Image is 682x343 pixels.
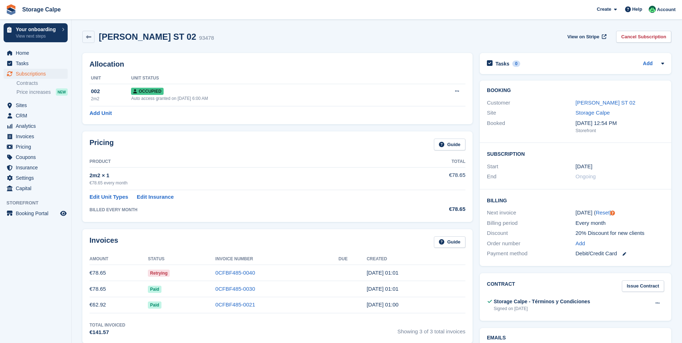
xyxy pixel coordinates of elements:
a: Reset [596,209,610,216]
time: 2025-07-01 23:00:00 UTC [576,163,592,171]
div: €78.65 every month [90,180,404,186]
div: Discount [487,229,575,237]
div: €78.65 [404,205,465,213]
td: €78.65 [404,167,465,190]
span: Coupons [16,152,59,162]
h2: Pricing [90,139,114,150]
div: 93478 [199,34,214,42]
span: Storefront [6,199,71,207]
span: Showing 3 of 3 total invoices [397,322,465,337]
th: Created [367,253,465,265]
div: Signed on [DATE] [494,305,590,312]
div: Booked [487,119,575,134]
span: Help [632,6,642,13]
div: [DATE] ( ) [576,209,664,217]
time: 2025-07-01 23:00:52 UTC [367,301,398,308]
th: Total [404,156,465,168]
span: Ongoing [576,173,596,179]
a: 0CFBF485-0030 [216,286,255,292]
a: menu [4,69,68,79]
div: Payment method [487,250,575,258]
div: Site [487,109,575,117]
span: Subscriptions [16,69,59,79]
span: Capital [16,183,59,193]
span: View on Stripe [567,33,599,40]
img: Calpe Storage [649,6,656,13]
h2: Billing [487,197,664,204]
th: Amount [90,253,148,265]
span: Account [657,6,676,13]
a: [PERSON_NAME] ST 02 [576,100,635,106]
span: Sites [16,100,59,110]
div: Auto access granted on [DATE] 6:00 AM [131,95,411,102]
a: menu [4,183,68,193]
a: 0CFBF485-0021 [216,301,255,308]
span: Insurance [16,163,59,173]
div: 20% Discount for new clients [576,229,664,237]
a: Guide [434,139,465,150]
div: Storage Calpe - Términos y Condiciones [494,298,590,305]
h2: Invoices [90,236,118,248]
span: Pricing [16,142,59,152]
span: Paid [148,286,161,293]
h2: Subscription [487,150,664,157]
div: [DATE] 12:54 PM [576,119,664,127]
a: Cancel Subscription [616,31,671,43]
a: menu [4,121,68,131]
th: Due [339,253,367,265]
div: 2m2 × 1 [90,171,404,180]
a: menu [4,173,68,183]
span: Analytics [16,121,59,131]
span: Paid [148,301,161,309]
h2: Contract [487,280,515,292]
a: Edit Insurance [137,193,174,201]
span: Invoices [16,131,59,141]
h2: [PERSON_NAME] ST 02 [99,32,196,42]
span: CRM [16,111,59,121]
a: Price increases NEW [16,88,68,96]
p: Your onboarding [16,27,58,32]
a: Storage Calpe [19,4,64,15]
div: €141.57 [90,328,125,337]
span: Price increases [16,89,51,96]
th: Unit Status [131,73,411,84]
div: Next invoice [487,209,575,217]
div: End [487,173,575,181]
div: Start [487,163,575,171]
a: menu [4,142,68,152]
div: NEW [56,88,68,96]
a: menu [4,111,68,121]
div: 0 [512,61,521,67]
td: €62.92 [90,297,148,313]
a: View on Stripe [565,31,608,43]
td: €78.65 [90,281,148,297]
div: Debit/Credit Card [576,250,664,258]
div: BILLED EVERY MONTH [90,207,404,213]
div: Total Invoiced [90,322,125,328]
a: Preview store [59,209,68,218]
time: 2025-08-01 23:01:06 UTC [367,286,398,292]
a: Guide [434,236,465,248]
div: Storefront [576,127,664,134]
span: Occupied [131,88,163,95]
div: Customer [487,99,575,107]
a: Add [576,240,585,248]
a: menu [4,208,68,218]
div: Tooltip anchor [609,210,616,216]
div: 2m2 [91,96,131,102]
a: menu [4,152,68,162]
a: Contracts [16,80,68,87]
span: Tasks [16,58,59,68]
span: Settings [16,173,59,183]
h2: Emails [487,335,664,341]
span: Booking Portal [16,208,59,218]
a: menu [4,131,68,141]
div: 002 [91,87,131,96]
img: stora-icon-8386f47178a22dfd0bd8f6a31ec36ba5ce8667c1dd55bd0f319d3a0aa187defe.svg [6,4,16,15]
a: Add Unit [90,109,112,117]
div: Billing period [487,219,575,227]
a: menu [4,58,68,68]
h2: Allocation [90,60,465,68]
div: Order number [487,240,575,248]
td: €78.65 [90,265,148,281]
